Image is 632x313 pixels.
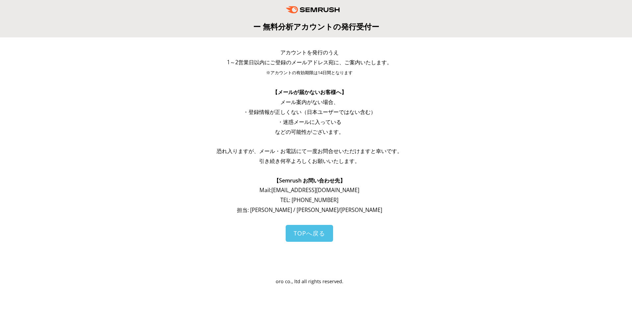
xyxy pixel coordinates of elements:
span: oro co., ltd all rights reserved. [276,278,343,285]
span: 【メールが届かないお客様へ】 [272,88,347,96]
span: ※アカウントの有効期限は14日間となります [266,70,353,76]
span: 引き続き何卒よろしくお願いいたします。 [259,157,360,165]
span: 1～2営業日以内にご登録のメールアドレス宛に、ご案内いたします。 [227,59,392,66]
a: TOPへ戻る [286,225,333,242]
span: などの可能性がございます。 [275,128,344,135]
span: 【Semrush お問い合わせ先】 [274,177,345,184]
span: 担当: [PERSON_NAME] / [PERSON_NAME]/[PERSON_NAME] [237,206,382,214]
span: アカウントを発行のうえ [280,49,339,56]
span: メール案内がない場合、 [280,98,339,106]
span: ー 無料分析アカウントの発行受付ー [253,21,379,32]
span: ・登録情報が正しくない（日本ユーザーではない含む） [243,108,376,116]
span: TEL: [PHONE_NUMBER] [280,196,338,204]
span: 恐れ入りますが、メール・お電話にて一度お問合せいただけますと幸いです。 [217,147,402,155]
span: ・迷惑メールに入っている [278,118,341,126]
span: Mail: [EMAIL_ADDRESS][DOMAIN_NAME] [259,186,359,194]
span: TOPへ戻る [294,229,325,237]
